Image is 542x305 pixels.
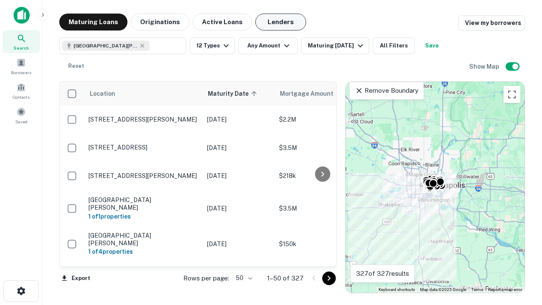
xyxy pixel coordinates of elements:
[379,287,415,293] button: Keyboard shortcuts
[471,287,483,292] a: Terms (opens in new tab)
[469,62,501,71] h6: Show Map
[3,30,40,53] a: Search
[88,232,199,247] p: [GEOGRAPHIC_DATA][PERSON_NAME]
[88,172,199,180] p: [STREET_ADDRESS][PERSON_NAME]
[279,115,364,124] p: $2.2M
[207,171,271,180] p: [DATE]
[183,273,229,283] p: Rows per page:
[13,94,30,100] span: Contacts
[14,7,30,24] img: capitalize-icon.png
[348,282,376,293] img: Google
[84,82,203,105] th: Location
[63,58,90,75] button: Reset
[88,247,199,256] h6: 1 of 4 properties
[190,37,235,54] button: 12 Types
[418,37,445,54] button: Save your search to get updates of matches that match your search criteria.
[346,82,525,293] div: 0 0
[503,86,520,103] button: Toggle fullscreen view
[232,272,254,284] div: 50
[356,269,409,279] p: 327 of 327 results
[488,287,522,292] a: Report a map error
[14,44,29,51] span: Search
[207,204,271,213] p: [DATE]
[373,37,415,54] button: All Filters
[279,204,364,213] p: $3.5M
[279,143,364,152] p: $3.5M
[89,89,115,99] span: Location
[207,115,271,124] p: [DATE]
[308,41,365,51] div: Maturing [DATE]
[15,118,28,125] span: Saved
[193,14,252,30] button: Active Loans
[88,116,199,123] p: [STREET_ADDRESS][PERSON_NAME]
[131,14,189,30] button: Originations
[59,14,127,30] button: Maturing Loans
[59,272,92,285] button: Export
[203,82,275,105] th: Maturity Date
[3,104,40,127] a: Saved
[88,144,199,151] p: [STREET_ADDRESS]
[500,237,542,278] iframe: Chat Widget
[301,37,369,54] button: Maturing [DATE]
[355,86,418,96] p: Remove Boundary
[279,239,364,249] p: $150k
[88,196,199,211] p: [GEOGRAPHIC_DATA][PERSON_NAME]
[238,37,298,54] button: Any Amount
[275,82,368,105] th: Mortgage Amount
[458,15,525,30] a: View my borrowers
[74,42,137,50] span: [GEOGRAPHIC_DATA][PERSON_NAME], [GEOGRAPHIC_DATA], [GEOGRAPHIC_DATA]
[322,272,336,285] button: Go to next page
[279,171,364,180] p: $218k
[88,212,199,221] h6: 1 of 1 properties
[11,69,31,76] span: Borrowers
[348,282,376,293] a: Open this area in Google Maps (opens a new window)
[207,239,271,249] p: [DATE]
[280,89,344,99] span: Mortgage Amount
[255,14,306,30] button: Lenders
[3,79,40,102] a: Contacts
[420,287,466,292] span: Map data ©2025 Google
[207,143,271,152] p: [DATE]
[208,89,260,99] span: Maturity Date
[267,273,304,283] p: 1–50 of 327
[3,55,40,78] a: Borrowers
